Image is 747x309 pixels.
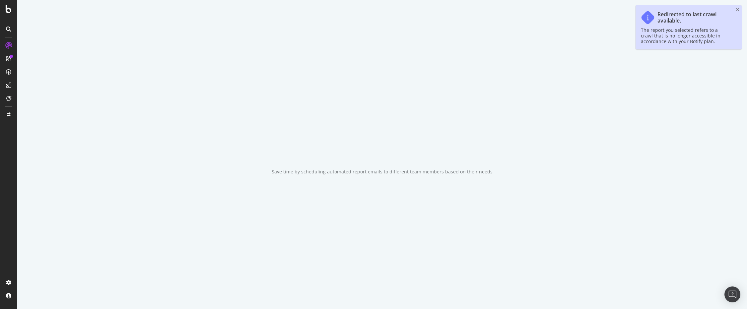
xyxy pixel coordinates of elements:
[724,286,740,302] div: Open Intercom Messenger
[657,11,730,24] div: Redirected to last crawl available.
[358,134,406,158] div: animation
[272,168,493,175] div: Save time by scheduling automated report emails to different team members based on their needs
[641,27,730,44] div: The report you selected refers to a crawl that is no longer accessible in accordance with your Bo...
[736,8,739,12] div: close toast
